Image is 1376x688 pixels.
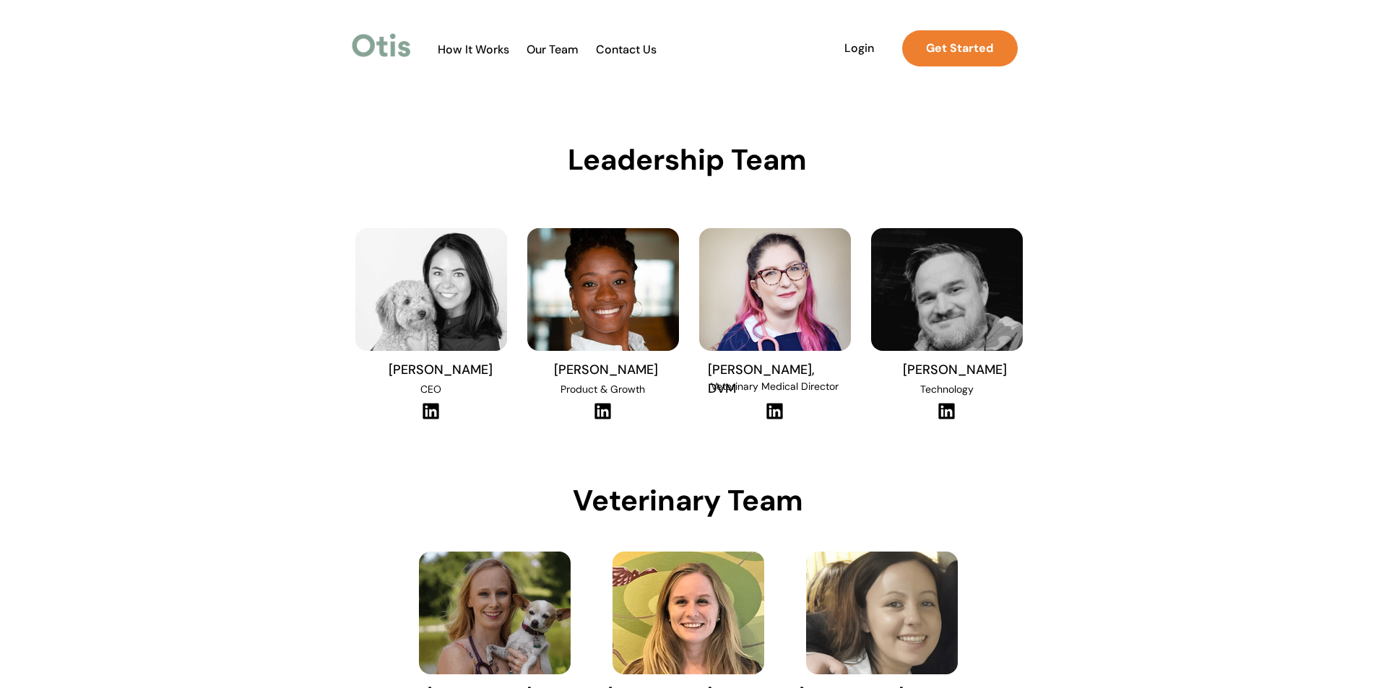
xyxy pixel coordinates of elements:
[902,30,1018,66] a: Get Started
[589,43,665,56] span: Contact Us
[568,141,807,178] span: Leadership Team
[430,43,516,57] a: How It Works
[826,30,893,66] a: Login
[430,43,516,56] span: How It Works
[903,361,1007,378] span: [PERSON_NAME]
[389,361,493,378] span: [PERSON_NAME]
[517,43,588,57] a: Our Team
[554,361,658,378] span: [PERSON_NAME]
[420,383,441,396] span: CEO
[561,383,645,396] span: Product & Growth
[926,40,993,56] strong: Get Started
[920,383,974,396] span: Technology
[708,361,815,397] span: [PERSON_NAME], DVM
[517,43,588,56] span: Our Team
[711,380,839,393] span: Veterinary Medical Director
[589,43,665,57] a: Contact Us
[573,482,803,519] span: Veterinary Team
[826,41,893,55] span: Login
